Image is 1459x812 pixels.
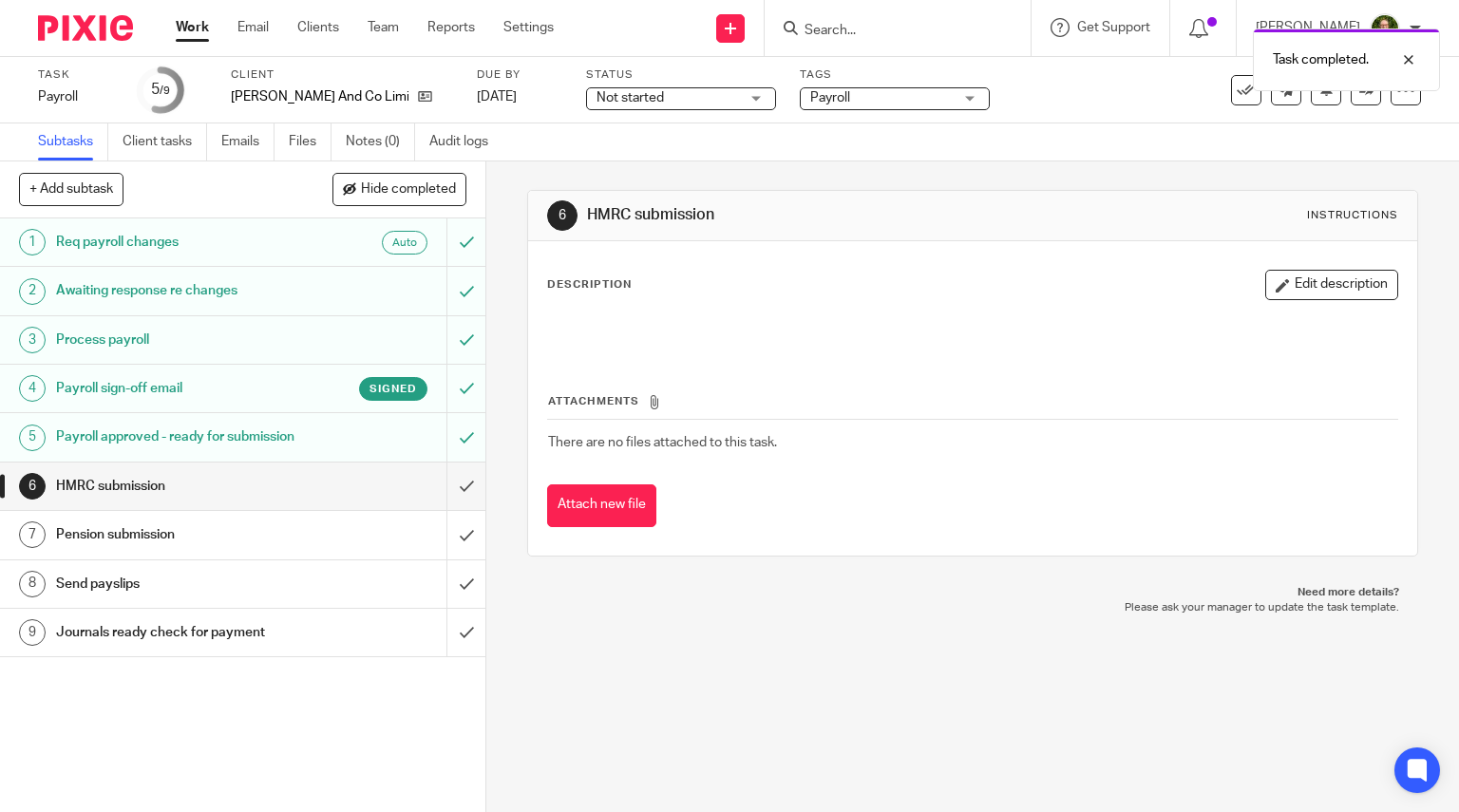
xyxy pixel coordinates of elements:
span: Signed [369,381,417,397]
span: Payroll [810,91,850,104]
span: Attachments [548,396,639,406]
label: Due by [477,67,562,83]
div: 5 [19,425,46,451]
div: 4 [19,375,46,402]
p: Need more details? [546,585,1400,600]
h1: Journals ready check for payment [56,618,304,647]
button: + Add subtask [19,173,123,205]
div: 8 [19,571,46,597]
a: Client tasks [123,123,207,161]
div: Instructions [1307,208,1398,223]
label: Client [231,67,453,83]
h1: Awaiting response re changes [56,276,304,305]
h1: HMRC submission [587,205,1013,225]
div: 5 [151,79,170,101]
h1: Process payroll [56,326,304,354]
span: Not started [597,91,664,104]
small: /9 [160,85,170,96]
div: 6 [547,200,578,231]
a: Audit logs [429,123,502,161]
a: Settings [503,18,554,37]
label: Task [38,67,114,83]
div: 7 [19,521,46,548]
span: [DATE] [477,90,517,104]
p: Description [547,277,632,293]
div: 2 [19,278,46,305]
div: 9 [19,619,46,646]
span: There are no files attached to this task. [548,436,777,449]
h1: Payroll sign-off email [56,374,304,403]
div: 6 [19,473,46,500]
a: Notes (0) [346,123,415,161]
a: Subtasks [38,123,108,161]
p: Please ask your manager to update the task template. [546,600,1400,615]
a: Work [176,18,209,37]
button: Edit description [1265,270,1398,300]
button: Attach new file [547,484,656,527]
div: Auto [382,231,427,255]
a: Team [368,18,399,37]
a: Email [237,18,269,37]
button: Hide completed [332,173,466,205]
div: Payroll [38,87,114,106]
a: Files [289,123,332,161]
h1: Send payslips [56,570,304,598]
h1: HMRC submission [56,472,304,500]
h1: Req payroll changes [56,228,304,256]
label: Status [586,67,776,83]
div: 3 [19,327,46,353]
a: Emails [221,123,275,161]
img: Pixie [38,15,133,41]
a: Reports [427,18,475,37]
a: Clients [297,18,339,37]
p: [PERSON_NAME] And Co Limited [231,87,408,106]
img: U9kDOIcY.jpeg [1370,13,1400,44]
span: Hide completed [361,182,456,198]
div: 1 [19,229,46,255]
h1: Pension submission [56,520,304,549]
p: Task completed. [1273,50,1369,69]
h1: Payroll approved - ready for submission [56,423,304,451]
